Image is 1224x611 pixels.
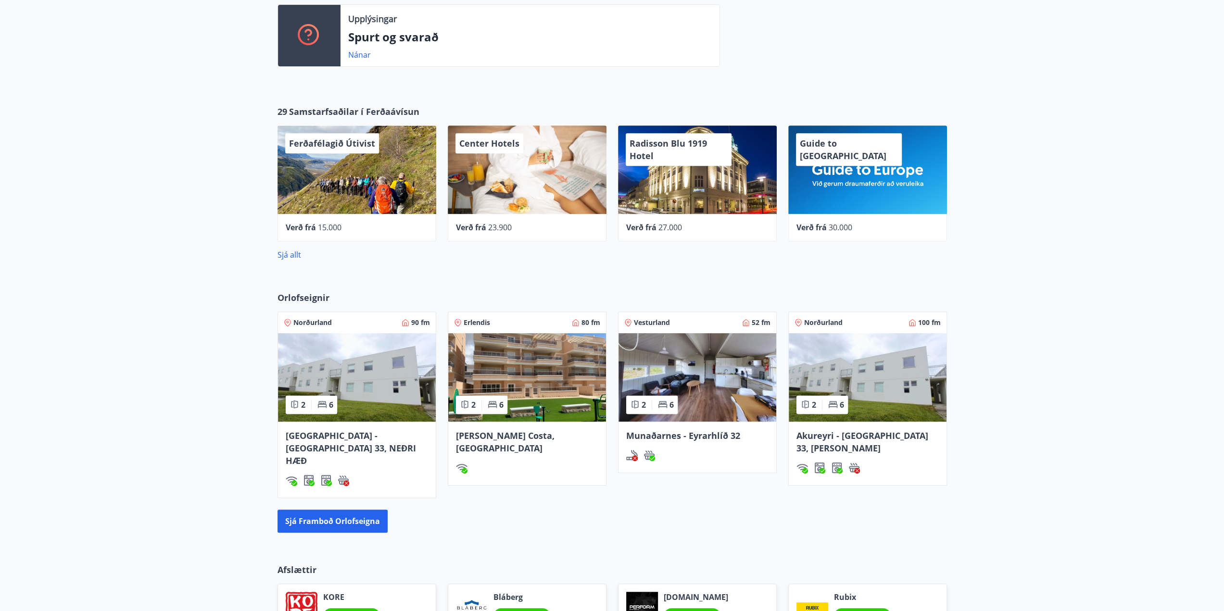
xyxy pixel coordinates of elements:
p: Afslættir [278,563,947,576]
img: Dl16BY4EX9PAW649lg1C3oBuIaAsR6QVDQBO2cTm.svg [814,462,825,474]
img: HJRyFFsYp6qjeUYhR4dAD8CaCEsnIFYZ05miwXoh.svg [286,474,297,486]
div: Þvottavél [303,474,315,486]
span: Verð frá [626,222,656,233]
span: Rubix [834,592,891,602]
span: Verð frá [796,222,827,233]
div: Þráðlaust net [796,462,808,474]
img: h89QDIuHlAdpqTriuIvuEWkTH976fOgBEOOeu1mi.svg [848,462,860,474]
div: Þvottavél [814,462,825,474]
div: Þráðlaust net [456,462,467,474]
span: Verð frá [286,222,316,233]
span: [GEOGRAPHIC_DATA] - [GEOGRAPHIC_DATA] 33, NEÐRI HÆÐ [286,430,416,466]
span: 23.900 [488,222,512,233]
span: Vesturland [634,318,670,327]
img: Paella dish [448,333,606,422]
button: Sjá framboð orlofseigna [278,510,388,533]
span: 27.000 [658,222,682,233]
span: 6 [669,399,674,410]
span: 6 [499,399,504,410]
span: Radisson Blu 1919 Hotel [630,137,707,162]
div: Heitur pottur [848,462,860,474]
span: Samstarfsaðilar í Ferðaávísun [289,105,419,118]
img: Paella dish [278,333,436,422]
img: Dl16BY4EX9PAW649lg1C3oBuIaAsR6QVDQBO2cTm.svg [303,474,315,486]
span: 80 fm [581,318,600,327]
img: Paella dish [618,333,776,422]
span: Norðurland [804,318,843,327]
span: Bláberg [493,592,550,602]
span: 6 [329,399,333,410]
span: 52 fm [752,318,770,327]
span: 100 fm [918,318,941,327]
div: Þurrkari [320,474,332,486]
span: KORE [323,592,380,602]
span: 15.000 [318,222,341,233]
span: 30.000 [829,222,852,233]
p: Upplýsingar [348,12,397,25]
span: Guide to [GEOGRAPHIC_DATA] [800,137,886,162]
span: Verð frá [456,222,486,233]
span: 2 [471,399,476,410]
span: 2 [812,399,816,410]
img: h89QDIuHlAdpqTriuIvuEWkTH976fOgBEOOeu1mi.svg [644,449,655,461]
span: [DOMAIN_NAME] [664,592,728,602]
span: Akureyri - [GEOGRAPHIC_DATA] 33, [PERSON_NAME] [796,430,928,454]
div: Reykingar / Vape [626,449,638,461]
img: hddCLTAnxqFUMr1fxmbGG8zWilo2syolR0f9UjPn.svg [320,474,332,486]
img: hddCLTAnxqFUMr1fxmbGG8zWilo2syolR0f9UjPn.svg [831,462,843,474]
span: Ferðafélagið Útivist [289,137,375,149]
div: Heitur pottur [338,474,349,486]
span: 2 [301,399,305,410]
span: 2 [642,399,646,410]
span: 90 fm [411,318,430,327]
span: Munaðarnes - Eyrarhlíð 32 [626,430,740,441]
span: [PERSON_NAME] Costa, [GEOGRAPHIC_DATA] [456,430,555,454]
div: Þráðlaust net [286,474,297,486]
span: Center Hotels [459,137,519,149]
img: HJRyFFsYp6qjeUYhR4dAD8CaCEsnIFYZ05miwXoh.svg [796,462,808,474]
div: Þurrkari [831,462,843,474]
img: HJRyFFsYp6qjeUYhR4dAD8CaCEsnIFYZ05miwXoh.svg [456,462,467,474]
span: Norðurland [293,318,332,327]
span: Orlofseignir [278,291,329,304]
a: Sjá allt [278,249,301,260]
span: 29 [278,105,287,118]
span: Erlendis [464,318,490,327]
a: Nánar [348,50,371,60]
img: Paella dish [789,333,946,422]
div: Heitur pottur [644,449,655,461]
p: Spurt og svarað [348,29,712,45]
span: 6 [840,399,844,410]
img: h89QDIuHlAdpqTriuIvuEWkTH976fOgBEOOeu1mi.svg [338,474,349,486]
img: QNIUl6Cv9L9rHgMXwuzGLuiJOj7RKqxk9mBFPqjq.svg [626,449,638,461]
